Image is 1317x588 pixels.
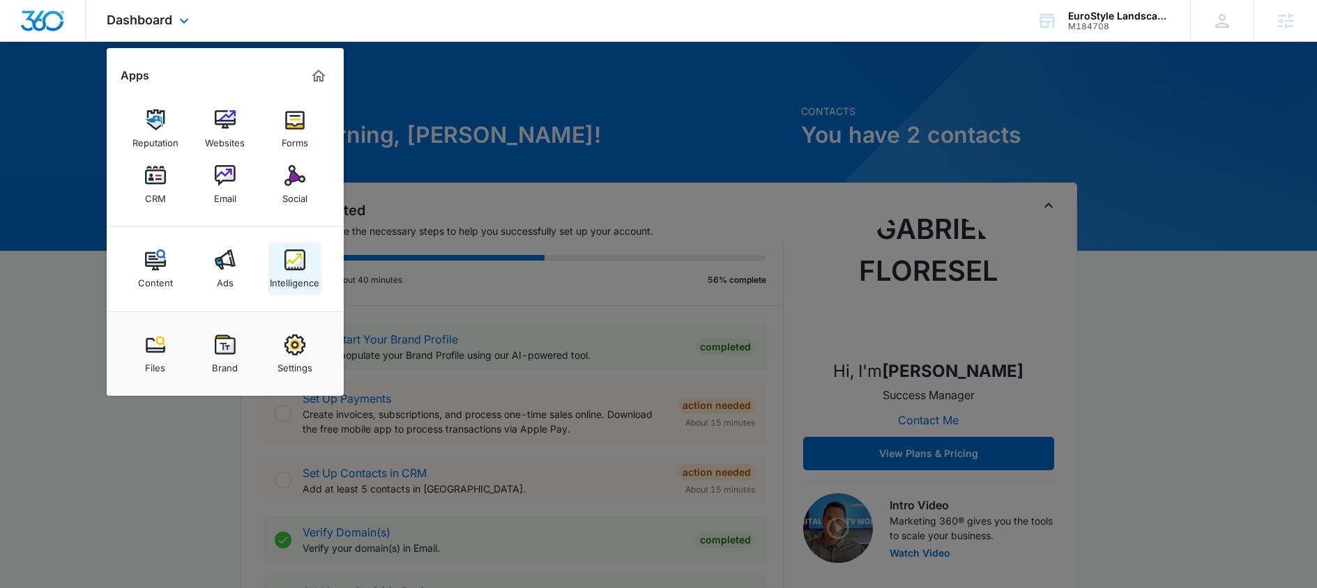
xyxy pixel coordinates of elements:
[1068,22,1170,31] div: account id
[199,102,252,155] a: Websites
[1068,10,1170,22] div: account name
[145,355,165,373] div: Files
[38,81,49,92] img: tab_domain_overview_orange.svg
[268,327,321,380] a: Settings
[129,327,182,380] a: Files
[214,186,236,204] div: Email
[145,186,166,204] div: CRM
[282,130,308,148] div: Forms
[199,327,252,380] a: Brand
[268,102,321,155] a: Forms
[268,242,321,295] a: Intelligence
[121,69,149,82] h2: Apps
[39,22,68,33] div: v 4.0.25
[268,158,321,211] a: Social
[22,36,33,47] img: website_grey.svg
[129,242,182,295] a: Content
[282,186,307,204] div: Social
[199,242,252,295] a: Ads
[138,270,173,288] div: Content
[129,102,182,155] a: Reputation
[205,130,245,148] div: Websites
[107,13,172,27] span: Dashboard
[307,65,330,87] a: Marketing 360® Dashboard
[212,355,238,373] div: Brand
[139,81,150,92] img: tab_keywords_by_traffic_grey.svg
[132,130,178,148] div: Reputation
[270,270,319,288] div: Intelligence
[129,158,182,211] a: CRM
[36,36,153,47] div: Domain: [DOMAIN_NAME]
[154,82,235,91] div: Keywords by Traffic
[22,22,33,33] img: logo_orange.svg
[53,82,125,91] div: Domain Overview
[277,355,312,373] div: Settings
[199,158,252,211] a: Email
[217,270,234,288] div: Ads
